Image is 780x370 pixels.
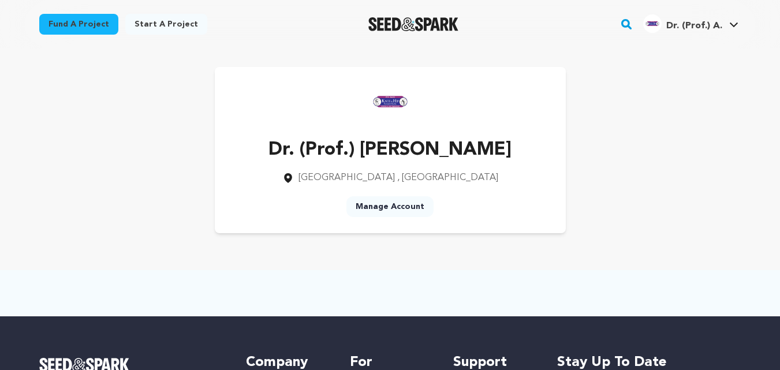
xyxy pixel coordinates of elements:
span: , [GEOGRAPHIC_DATA] [397,173,498,182]
p: Dr. (Prof.) [PERSON_NAME] [268,136,512,164]
span: Dr. (Prof.) A.'s Profile [641,12,741,36]
a: Fund a project [39,14,118,35]
img: https://seedandspark-static.s3.us-east-2.amazonaws.com/images/User/002/305/026/medium/2ba9eb6095b... [367,79,413,125]
img: 2ba9eb6095bc15b1.png [643,14,662,33]
span: Dr. (Prof.) A. [666,21,722,31]
a: Manage Account [346,196,434,217]
div: Dr. (Prof.) A.'s Profile [643,14,722,33]
a: Seed&Spark Homepage [368,17,459,31]
img: Seed&Spark Logo Dark Mode [368,17,459,31]
span: [GEOGRAPHIC_DATA] [298,173,395,182]
a: Start a project [125,14,207,35]
a: Dr. (Prof.) A.'s Profile [641,12,741,33]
